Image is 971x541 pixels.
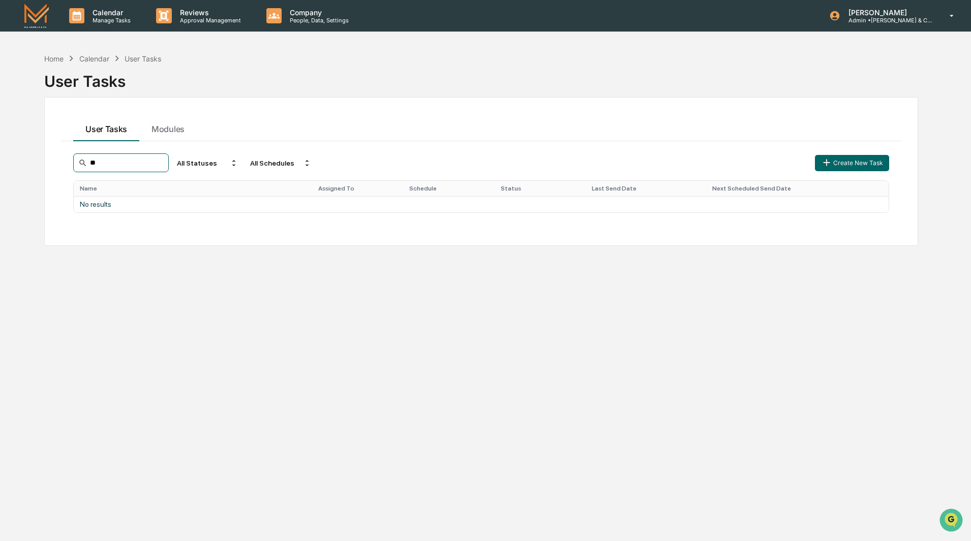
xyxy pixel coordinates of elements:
span: Data Lookup [20,147,64,157]
th: Name [74,181,312,196]
th: Schedule [403,181,494,196]
p: Company [282,8,354,17]
div: We're available if you need us! [35,88,129,96]
a: 🖐️Preclearance [6,124,70,142]
div: User Tasks [125,54,161,63]
span: Attestations [84,128,126,138]
div: Home [44,54,64,63]
div: User Tasks [44,64,918,90]
p: Manage Tasks [84,17,136,24]
p: Admin • [PERSON_NAME] & Co. - BD [840,17,935,24]
iframe: Open customer support [938,507,966,535]
p: Reviews [172,8,246,17]
th: Assigned To [312,181,403,196]
p: How can we help? [10,21,185,38]
span: Preclearance [20,128,66,138]
p: Calendar [84,8,136,17]
div: All Statuses [173,155,242,171]
p: [PERSON_NAME] [840,8,935,17]
p: Approval Management [172,17,246,24]
button: User Tasks [73,114,139,141]
button: Modules [139,114,197,141]
div: Calendar [79,54,109,63]
a: 🔎Data Lookup [6,143,68,162]
th: Last Send Date [586,181,706,196]
span: Pylon [101,172,123,180]
th: Next Scheduled Send Date [706,181,841,196]
a: Powered byPylon [72,172,123,180]
img: logo [24,4,49,27]
div: All Schedules [246,155,315,171]
td: No results [74,196,889,212]
button: Start new chat [173,81,185,93]
button: Create New Task [815,155,889,171]
img: 1746055101610-c473b297-6a78-478c-a979-82029cc54cd1 [10,78,28,96]
a: 🗄️Attestations [70,124,130,142]
div: Start new chat [35,78,167,88]
th: Status [495,181,586,196]
div: 🔎 [10,148,18,156]
div: 🗄️ [74,129,82,137]
div: 🖐️ [10,129,18,137]
p: People, Data, Settings [282,17,354,24]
